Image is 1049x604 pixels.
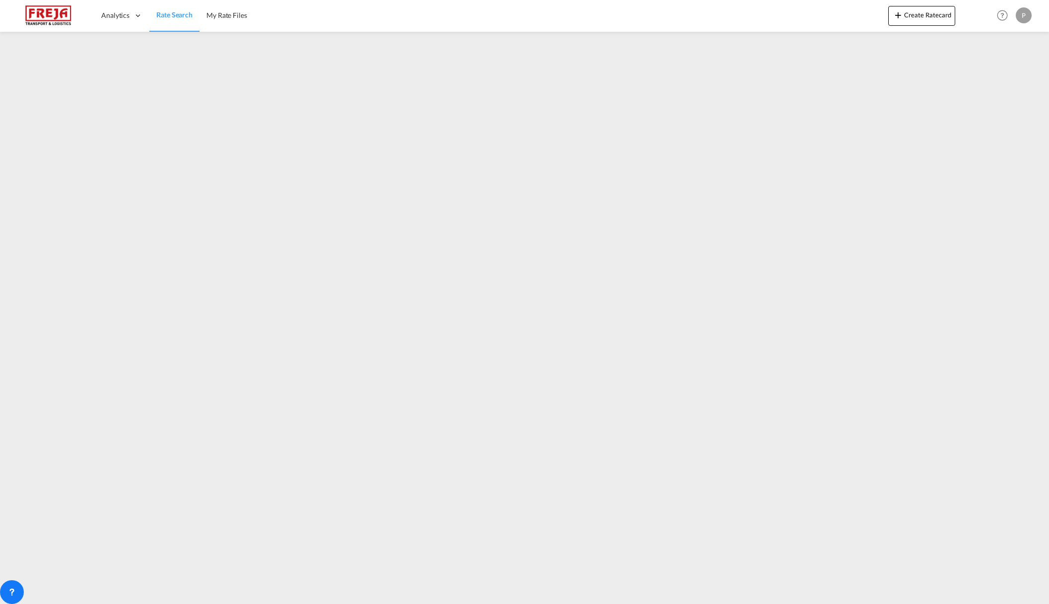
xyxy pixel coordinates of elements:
[15,4,82,27] img: 586607c025bf11f083711d99603023e7.png
[994,7,1016,25] div: Help
[892,9,904,21] md-icon: icon-plus 400-fg
[156,10,193,19] span: Rate Search
[1016,7,1032,23] div: P
[101,10,130,20] span: Analytics
[888,6,955,26] button: icon-plus 400-fgCreate Ratecard
[994,7,1011,24] span: Help
[206,11,247,19] span: My Rate Files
